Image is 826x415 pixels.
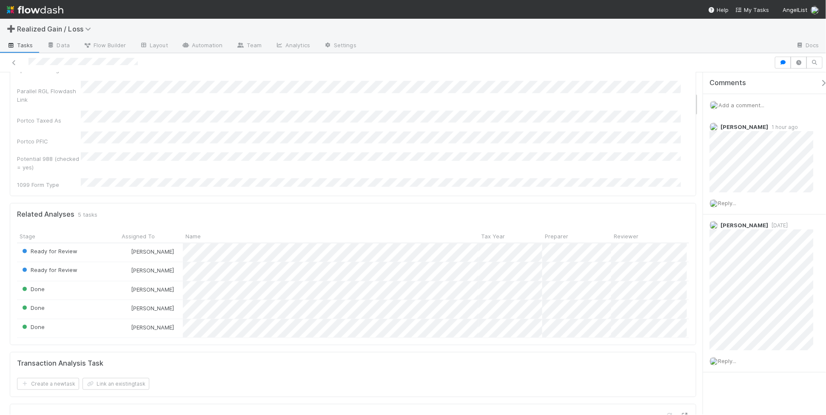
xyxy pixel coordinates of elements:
[789,39,826,53] a: Docs
[718,358,736,364] span: Reply...
[718,102,764,109] span: Add a comment...
[17,25,95,33] span: Realized Gain / Loss
[123,248,130,255] img: avatar_45ea4894-10ca-450f-982d-dabe3bd75b0b.png
[77,39,133,53] a: Flow Builder
[7,3,63,17] img: logo-inverted-e16ddd16eac7371096b0.svg
[17,155,81,172] div: Potential 988 (checked = yes)
[20,303,45,312] div: Done
[123,324,130,331] img: avatar_45ea4894-10ca-450f-982d-dabe3bd75b0b.png
[131,248,174,255] span: [PERSON_NAME]
[709,357,718,366] img: avatar_45ea4894-10ca-450f-982d-dabe3bd75b0b.png
[123,286,130,293] img: avatar_45ea4894-10ca-450f-982d-dabe3bd75b0b.png
[20,247,77,255] div: Ready for Review
[545,232,568,240] span: Preparer
[721,123,768,130] span: [PERSON_NAME]
[20,323,45,331] div: Done
[17,87,81,104] div: Parallel RGL Flowdash Link
[735,6,769,13] span: My Tasks
[709,79,746,87] span: Comments
[710,101,718,109] img: avatar_45ea4894-10ca-450f-982d-dabe3bd75b0b.png
[481,232,505,240] span: Tax Year
[20,266,77,273] span: Ready for Review
[40,39,77,53] a: Data
[20,248,77,255] span: Ready for Review
[614,232,638,240] span: Reviewer
[17,116,81,125] div: Portco Taxed As
[7,25,15,32] span: ➕
[17,378,79,390] button: Create a newtask
[122,323,174,332] div: [PERSON_NAME]
[122,304,174,312] div: [PERSON_NAME]
[708,6,729,14] div: Help
[83,41,126,49] span: Flow Builder
[17,210,74,219] h5: Related Analyses
[317,39,363,53] a: Settings
[131,286,174,293] span: [PERSON_NAME]
[768,222,788,229] span: [DATE]
[133,39,175,53] a: Layout
[811,6,819,14] img: avatar_45ea4894-10ca-450f-982d-dabe3bd75b0b.png
[83,378,149,390] button: Link an existingtask
[122,266,174,275] div: [PERSON_NAME]
[131,324,174,331] span: [PERSON_NAME]
[783,6,807,13] span: AngelList
[131,267,174,274] span: [PERSON_NAME]
[131,305,174,312] span: [PERSON_NAME]
[768,124,798,130] span: 1 hour ago
[709,199,718,208] img: avatar_45ea4894-10ca-450f-982d-dabe3bd75b0b.png
[709,123,718,131] img: avatar_66854b90-094e-431f-b713-6ac88429a2b8.png
[17,359,103,368] h5: Transaction Analysis Task
[20,286,45,292] span: Done
[20,285,45,293] div: Done
[721,222,768,229] span: [PERSON_NAME]
[185,232,201,240] span: Name
[20,232,35,240] span: Stage
[230,39,268,53] a: Team
[20,304,45,311] span: Done
[17,180,81,189] div: 1099 Form Type
[17,137,81,146] div: Portco PFIC
[268,39,317,53] a: Analytics
[20,323,45,330] span: Done
[175,39,230,53] a: Automation
[123,267,130,274] img: avatar_45ea4894-10ca-450f-982d-dabe3bd75b0b.png
[709,221,718,229] img: avatar_b578a33a-8e7a-4318-95a9-1bc74b4b172e.png
[735,6,769,14] a: My Tasks
[122,285,174,294] div: [PERSON_NAME]
[122,247,174,256] div: [PERSON_NAME]
[7,41,33,49] span: Tasks
[78,210,97,219] span: 5 tasks
[718,200,736,206] span: Reply...
[20,266,77,274] div: Ready for Review
[123,305,130,312] img: avatar_45ea4894-10ca-450f-982d-dabe3bd75b0b.png
[122,232,155,240] span: Assigned To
